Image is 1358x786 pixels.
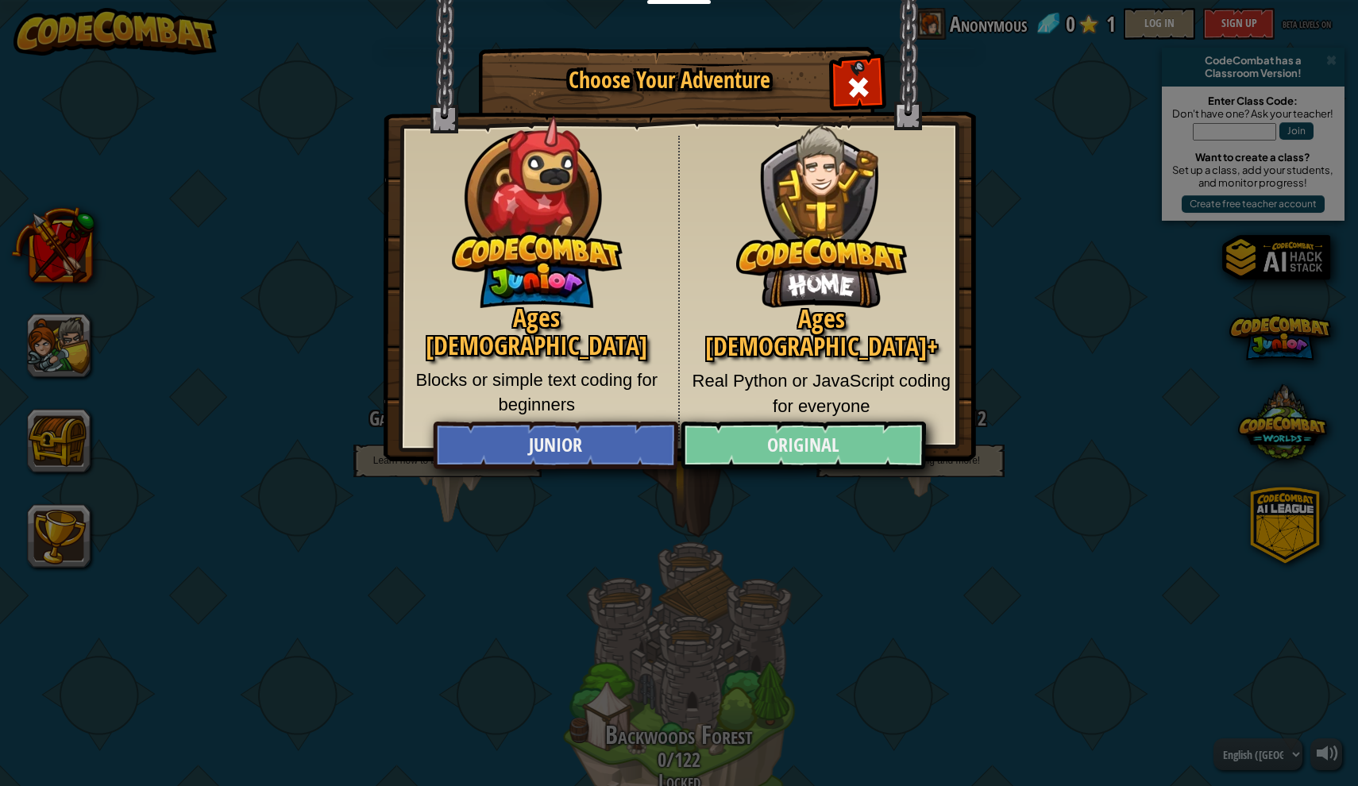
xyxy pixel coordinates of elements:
[452,106,623,308] img: CodeCombat Junior hero character
[433,422,677,469] a: Junior
[507,68,832,93] h1: Choose Your Adventure
[407,368,666,418] p: Blocks or simple text coding for beginners
[407,304,666,360] h2: Ages [DEMOGRAPHIC_DATA]
[833,60,883,110] div: Close modal
[736,99,907,308] img: CodeCombat Original hero character
[692,305,952,360] h2: Ages [DEMOGRAPHIC_DATA]+
[692,368,952,418] p: Real Python or JavaScript coding for everyone
[681,422,925,469] a: Original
